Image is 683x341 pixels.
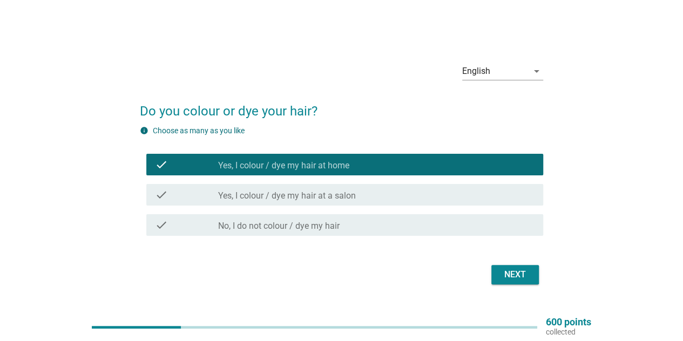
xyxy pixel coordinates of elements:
i: arrow_drop_down [530,65,543,78]
label: No, I do not colour / dye my hair [218,221,340,231]
label: Yes, I colour / dye my hair at a salon [218,190,356,201]
label: Yes, I colour / dye my hair at home [218,160,349,171]
label: Choose as many as you like [153,126,245,135]
i: check [155,158,168,171]
p: 600 points [546,317,591,327]
button: Next [491,265,539,284]
div: Next [500,268,530,281]
p: collected [546,327,591,337]
i: check [155,188,168,201]
i: check [155,219,168,231]
i: info [140,126,148,135]
div: English [462,66,490,76]
h2: Do you colour or dye your hair? [140,91,543,121]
